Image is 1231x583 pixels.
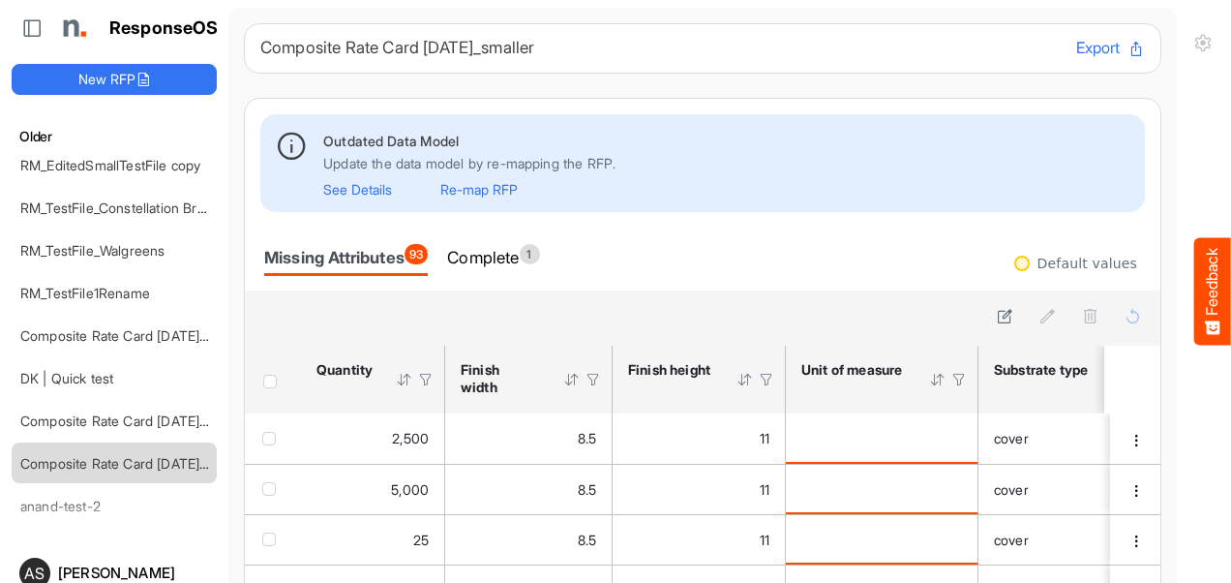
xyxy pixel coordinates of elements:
a: RM_TestFile_Constellation Brands - ROS prices [20,199,311,216]
div: Filter Icon [758,371,775,388]
td: is template cell Column Header httpsnorthellcomontologiesmapping-rulesmeasurementhasunitofmeasure [786,514,978,565]
td: checkbox [245,514,301,565]
h1: ResponseOS [109,18,219,39]
div: Filter Icon [950,371,968,388]
a: DK | Quick test [20,370,113,386]
button: Export [1076,36,1145,61]
span: 11 [760,481,769,498]
td: is template cell Column Header httpsnorthellcomontologiesmapping-rulesmeasurementhasunitofmeasure [786,464,978,514]
span: cover [994,430,1029,446]
td: checkbox [245,464,301,514]
span: 8.5 [578,430,596,446]
h6: Older [12,126,217,147]
div: Quantity [316,361,371,379]
div: Filter Icon [585,371,602,388]
a: Composite Rate Card [DATE] (1) [20,413,217,429]
button: dropdownbutton [1126,481,1147,501]
span: 5,000 [391,481,429,498]
p: Update the data model by re-mapping the RFP. [323,152,1129,174]
td: 2500 is template cell Column Header httpsnorthellcomontologiesmapping-rulesorderhasquantity [301,414,445,464]
span: cover [994,481,1029,498]
span: 8.5 [578,532,596,548]
span: 8.5 [578,481,596,498]
a: RM_TestFile_Walgreens [20,242,165,259]
span: 25 [413,532,429,548]
button: dropdownbutton [1126,532,1147,551]
a: Composite Rate Card [DATE]_smaller [20,455,250,472]
td: checkbox [245,414,301,464]
span: 11 [760,430,769,446]
div: [PERSON_NAME] [58,566,209,580]
span: 93 [405,244,428,264]
td: cover is template cell Column Header httpsnorthellcomontologiesmapping-rulesmaterialhassubstratem... [978,414,1164,464]
button: New RFP [12,64,217,95]
img: Northell [53,9,92,47]
td: 8.5 is template cell Column Header httpsnorthellcomontologiesmapping-rulesmeasurementhasfinishsiz... [445,464,613,514]
td: 656cbee4-a624-4a72-9145-223c98c74071 is template cell Column Header [1110,514,1164,565]
a: Composite Rate Card [DATE]_smaller [20,327,250,344]
div: Substrate type [994,361,1090,379]
span: 1 [520,244,540,264]
span: 2,500 [392,430,429,446]
td: 8.5 is template cell Column Header httpsnorthellcomontologiesmapping-rulesmeasurementhasfinishsiz... [445,414,613,464]
td: 11 is template cell Column Header httpsnorthellcomontologiesmapping-rulesmeasurementhasfinishsize... [613,514,786,565]
span: 11 [760,532,769,548]
td: cover is template cell Column Header httpsnorthellcomontologiesmapping-rulesmaterialhassubstratem... [978,464,1164,514]
span: AS [24,566,45,581]
button: Feedback [1194,238,1231,346]
td: 11 is template cell Column Header httpsnorthellcomontologiesmapping-rulesmeasurementhasfinishsize... [613,414,786,464]
td: 5000 is template cell Column Header httpsnorthellcomontologiesmapping-rulesorderhasquantity [301,464,445,514]
td: 11 is template cell Column Header httpsnorthellcomontologiesmapping-rulesmeasurementhasfinishsize... [613,464,786,514]
td: d31e304d-f6b3-43ab-ae7d-7688176cb758 is template cell Column Header [1110,464,1164,514]
td: 8.5 is template cell Column Header httpsnorthellcomontologiesmapping-rulesmeasurementhasfinishsiz... [445,514,613,565]
button: Re-map RFP [440,182,518,197]
div: Unit of measure [801,361,904,379]
a: RM_TestFile1Rename [20,285,150,301]
th: Header checkbox [245,346,301,414]
div: Default values [1037,257,1137,270]
span: cover [994,532,1029,548]
div: Outdated Data Model [323,130,1129,152]
div: Filter Icon [417,371,435,388]
a: RM_EditedSmallTestFile copy [20,157,200,173]
button: dropdownbutton [1126,431,1147,450]
td: is template cell Column Header httpsnorthellcomontologiesmapping-rulesmeasurementhasunitofmeasure [786,414,978,464]
td: 25 is template cell Column Header httpsnorthellcomontologiesmapping-rulesorderhasquantity [301,514,445,565]
div: Finish height [628,361,711,379]
div: Missing Attributes [264,244,428,271]
div: Complete [447,244,539,271]
div: Finish width [461,361,538,396]
h6: Composite Rate Card [DATE]_smaller [260,40,1061,56]
td: 77f39357-5b38-4eaf-9274-1bdcae0962bc is template cell Column Header [1110,414,1164,464]
td: cover is template cell Column Header httpsnorthellcomontologiesmapping-rulesmaterialhassubstratem... [978,514,1164,565]
button: See Details [323,182,392,197]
